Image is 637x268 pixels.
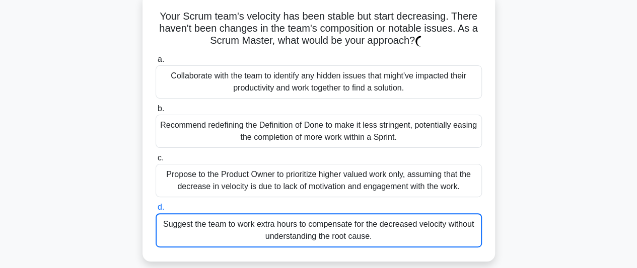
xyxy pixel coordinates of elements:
[156,213,482,247] div: Suggest the team to work extra hours to compensate for the decreased velocity without understandi...
[158,55,164,63] span: a.
[158,104,164,113] span: b.
[156,115,482,148] div: Recommend redefining the Definition of Done to make it less stringent, potentially easing the com...
[156,65,482,99] div: Collaborate with the team to identify any hidden issues that might've impacted their productivity...
[158,153,164,162] span: c.
[155,10,483,47] h5: Your Scrum team's velocity has been stable but start decreasing. There haven't been changes in th...
[158,203,164,211] span: d.
[156,164,482,197] div: Propose to the Product Owner to prioritize higher valued work only, assuming that the decrease in...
